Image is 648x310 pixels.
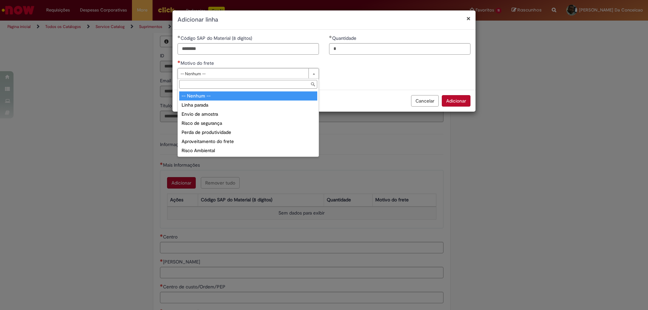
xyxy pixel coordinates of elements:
ul: Motivo do frete [178,90,319,157]
div: Perda de produtividade [179,128,317,137]
div: Linha parada [179,101,317,110]
div: -- Nenhum -- [179,91,317,101]
div: Risco de segurança [179,119,317,128]
div: Aproveitamento do frete [179,137,317,146]
div: Risco Ambiental [179,146,317,155]
div: Envio de amostra [179,110,317,119]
